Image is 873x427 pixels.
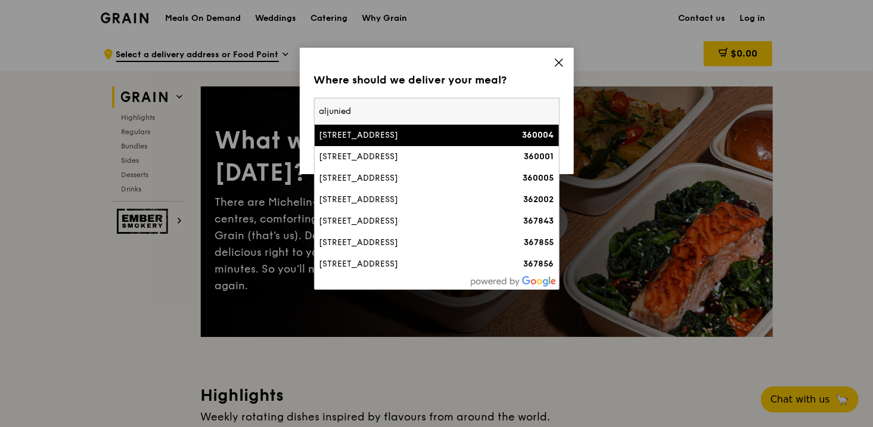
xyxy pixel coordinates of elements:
div: [STREET_ADDRESS] [319,172,496,184]
strong: 360004 [523,130,554,140]
strong: 367856 [524,259,554,269]
div: [STREET_ADDRESS] [319,151,496,163]
strong: 367855 [524,237,554,247]
div: Where should we deliver your meal? [314,72,560,88]
strong: 360005 [523,173,554,183]
img: powered-by-google.60e8a832.png [471,276,557,287]
div: [STREET_ADDRESS] [319,129,496,141]
div: [STREET_ADDRESS] [319,215,496,227]
div: [STREET_ADDRESS] [319,194,496,206]
strong: 360001 [524,151,554,162]
strong: 362002 [524,194,554,205]
div: [STREET_ADDRESS] [319,237,496,249]
div: [STREET_ADDRESS] [319,258,496,270]
strong: 367843 [524,216,554,226]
